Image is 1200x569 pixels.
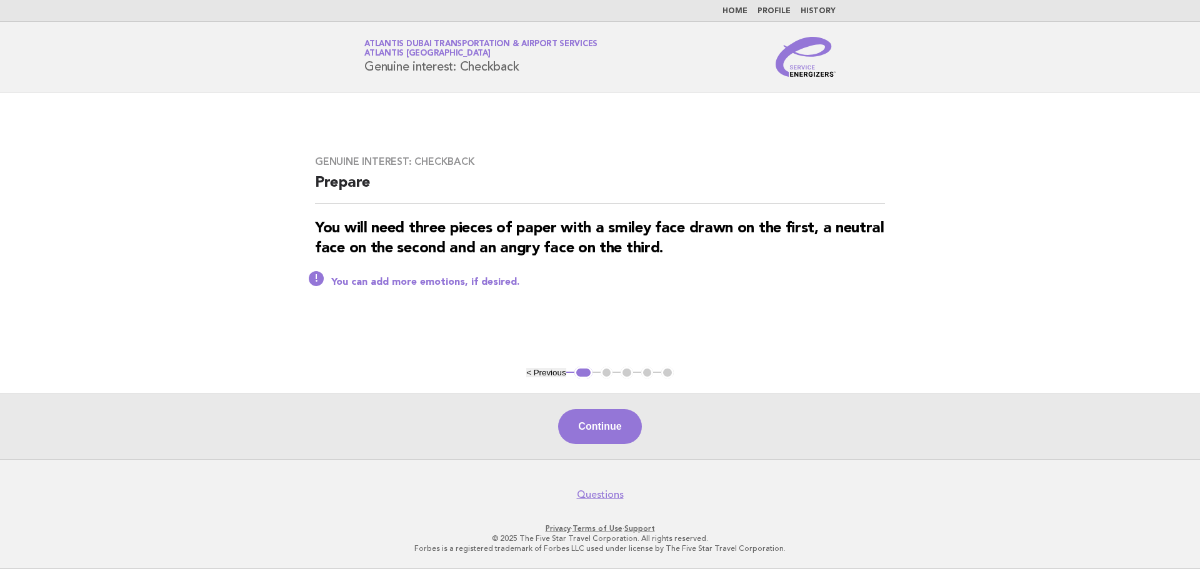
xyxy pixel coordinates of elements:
[364,41,597,73] h1: Genuine interest: Checkback
[546,524,571,533] a: Privacy
[572,524,622,533] a: Terms of Use
[315,173,885,204] h2: Prepare
[801,7,836,15] a: History
[574,367,592,379] button: 1
[331,276,885,289] p: You can add more emotions, if desired.
[722,7,747,15] a: Home
[217,523,982,533] p: · ·
[217,543,982,553] p: Forbes is a registered trademark of Forbes LLC used under license by The Five Star Travel Corpora...
[526,368,566,377] button: < Previous
[757,7,791,15] a: Profile
[364,50,491,58] span: Atlantis [GEOGRAPHIC_DATA]
[217,533,982,543] p: © 2025 The Five Star Travel Corporation. All rights reserved.
[558,409,641,444] button: Continue
[364,40,597,57] a: Atlantis Dubai Transportation & Airport ServicesAtlantis [GEOGRAPHIC_DATA]
[315,221,884,256] strong: You will need three pieces of paper with a smiley face drawn on the first, a neutral face on the ...
[624,524,655,533] a: Support
[577,488,624,501] a: Questions
[315,156,885,168] h3: Genuine interest: Checkback
[776,37,836,77] img: Service Energizers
